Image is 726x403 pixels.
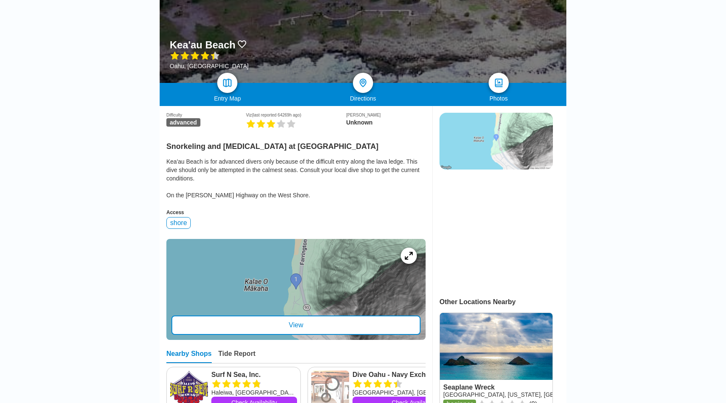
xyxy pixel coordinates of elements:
[358,78,368,88] img: directions
[439,298,566,306] div: Other Locations Nearby
[346,113,426,117] div: [PERSON_NAME]
[171,316,421,335] div: View
[217,73,237,93] a: map
[352,388,476,397] div: [GEOGRAPHIC_DATA], [GEOGRAPHIC_DATA], [US_STATE]
[218,350,256,363] div: Tide Report
[166,157,426,199] div: Kea'au Beach is for advanced divers only because of the difficult entry along the lava ledge. Thi...
[170,39,235,51] h1: Kea'au Beach
[489,73,509,93] a: photos
[166,209,426,215] div: Access
[166,113,246,117] div: Difficulty
[170,63,249,69] div: Oahu, [GEOGRAPHIC_DATA]
[346,119,426,126] div: Unknown
[166,217,191,229] div: shore
[166,239,426,340] a: entry mapView
[295,95,431,102] div: Directions
[211,388,297,397] div: Haleiwa, [GEOGRAPHIC_DATA], [US_STATE]
[166,137,426,151] h2: Snorkeling and [MEDICAL_DATA] at [GEOGRAPHIC_DATA]
[166,118,200,127] span: advanced
[246,113,346,117] div: Viz (last reported 64269h ago)
[222,78,232,88] img: map
[166,350,212,363] div: Nearby Shops
[160,95,295,102] div: Entry Map
[439,113,553,170] img: static
[352,371,476,379] a: Dive Oahu - Navy Exchange
[431,95,566,102] div: Photos
[494,78,504,88] img: photos
[211,371,297,379] a: Surf N Sea, Inc.
[353,73,373,93] a: directions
